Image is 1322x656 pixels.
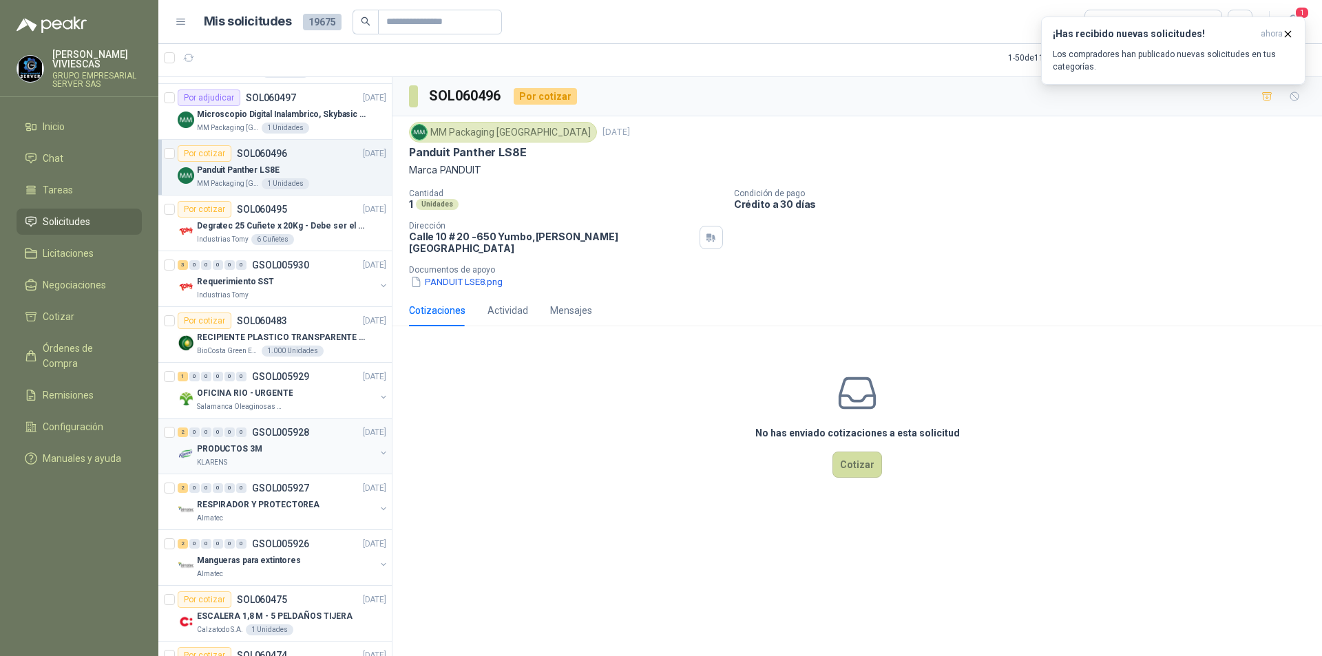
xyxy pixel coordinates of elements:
[262,178,309,189] div: 1 Unidades
[197,498,319,511] p: RESPIRADOR Y PROTECTOREA
[178,145,231,162] div: Por cotizar
[236,260,246,270] div: 0
[246,93,296,103] p: SOL060497
[224,483,235,493] div: 0
[178,201,231,218] div: Por cotizar
[197,220,368,233] p: Degratec 25 Cuñete x 20Kg - Debe ser el de Tecnas (por ahora homologado) - (Adjuntar ficha técnica)
[52,50,142,69] p: [PERSON_NAME] VIVIESCAS
[224,539,235,549] div: 0
[237,595,287,604] p: SOL060475
[363,92,386,105] p: [DATE]
[237,316,287,326] p: SOL060483
[197,569,223,580] p: Almatec
[361,17,370,26] span: search
[43,309,74,324] span: Cotizar
[409,303,465,318] div: Cotizaciones
[213,539,223,549] div: 0
[17,240,142,266] a: Licitaciones
[197,234,249,245] p: Industrias Tomy
[178,390,194,407] img: Company Logo
[197,624,243,635] p: Calzatodo S.A.
[43,151,63,166] span: Chat
[262,346,324,357] div: 1.000 Unidades
[189,260,200,270] div: 0
[17,17,87,33] img: Logo peakr
[17,177,142,203] a: Tareas
[43,277,106,293] span: Negociaciones
[1053,28,1255,40] h3: ¡Has recibido nuevas solicitudes!
[197,331,368,344] p: RECIPIENTE PLASTICO TRANSPARENTE 500 ML
[158,586,392,642] a: Por cotizarSOL060475[DATE] Company LogoESCALERA 1,8 M - 5 PELDAÑOS TIJERACalzatodo S.A.1 Unidades
[189,372,200,381] div: 0
[303,14,342,30] span: 19675
[1294,6,1310,19] span: 1
[602,126,630,139] p: [DATE]
[197,275,274,288] p: Requerimiento SST
[251,234,294,245] div: 6 Cuñetes
[409,122,597,142] div: MM Packaging [GEOGRAPHIC_DATA]
[178,223,194,240] img: Company Logo
[43,119,65,134] span: Inicio
[416,199,459,210] div: Unidades
[213,427,223,437] div: 0
[178,313,231,329] div: Por cotizar
[178,446,194,463] img: Company Logo
[178,483,188,493] div: 2
[178,480,389,524] a: 2 0 0 0 0 0 GSOL005927[DATE] Company LogoRESPIRADOR Y PROTECTOREAAlmatec
[189,483,200,493] div: 0
[178,502,194,518] img: Company Logo
[224,260,235,270] div: 0
[237,204,287,214] p: SOL060495
[237,149,287,158] p: SOL060496
[197,387,293,400] p: OFICINA RIO - URGENTE
[363,315,386,328] p: [DATE]
[17,209,142,235] a: Solicitudes
[1093,14,1122,30] div: Todas
[178,335,194,351] img: Company Logo
[409,265,1316,275] p: Documentos de apoyo
[197,108,368,121] p: Microscopio Digital Inalambrico, Skybasic 50x-1000x, Ampliac
[1261,28,1283,40] span: ahora
[1281,10,1305,34] button: 1
[409,189,723,198] p: Cantidad
[246,624,293,635] div: 1 Unidades
[178,591,231,608] div: Por cotizar
[197,346,259,357] p: BioCosta Green Energy S.A.S
[213,260,223,270] div: 0
[178,613,194,630] img: Company Logo
[1053,48,1294,73] p: Los compradores han publicado nuevas solicitudes en tus categorías.
[43,214,90,229] span: Solicitudes
[43,419,103,434] span: Configuración
[363,147,386,160] p: [DATE]
[158,307,392,363] a: Por cotizarSOL060483[DATE] Company LogoRECIPIENTE PLASTICO TRANSPARENTE 500 MLBioCosta Green Ener...
[252,260,309,270] p: GSOL005930
[17,145,142,171] a: Chat
[363,593,386,606] p: [DATE]
[734,198,1316,210] p: Crédito a 30 días
[363,370,386,383] p: [DATE]
[201,427,211,437] div: 0
[178,260,188,270] div: 3
[409,221,694,231] p: Dirección
[158,140,392,195] a: Por cotizarSOL060496[DATE] Company LogoPanduit Panther LS8EMM Packaging [GEOGRAPHIC_DATA]1 Unidades
[178,372,188,381] div: 1
[363,259,386,272] p: [DATE]
[1008,47,1102,69] div: 1 - 50 de 11730
[197,401,284,412] p: Salamanca Oleaginosas SAS
[429,85,503,107] h3: SOL060496
[197,443,262,456] p: PRODUCTOS 3M
[363,482,386,495] p: [DATE]
[755,425,960,441] h3: No has enviado cotizaciones a esta solicitud
[409,145,526,160] p: Panduit Panther LS8E
[236,372,246,381] div: 0
[178,558,194,574] img: Company Logo
[1041,17,1305,85] button: ¡Has recibido nuevas solicitudes!ahora Los compradores han publicado nuevas solicitudes en tus ca...
[252,539,309,549] p: GSOL005926
[43,341,129,371] span: Órdenes de Compra
[363,426,386,439] p: [DATE]
[158,84,392,140] a: Por adjudicarSOL060497[DATE] Company LogoMicroscopio Digital Inalambrico, Skybasic 50x-1000x, Amp...
[409,231,694,254] p: Calle 10 # 20 -650 Yumbo , [PERSON_NAME][GEOGRAPHIC_DATA]
[158,195,392,251] a: Por cotizarSOL060495[DATE] Company LogoDegratec 25 Cuñete x 20Kg - Debe ser el de Tecnas (por aho...
[213,372,223,381] div: 0
[178,424,389,468] a: 2 0 0 0 0 0 GSOL005928[DATE] Company LogoPRODUCTOS 3MKLARENS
